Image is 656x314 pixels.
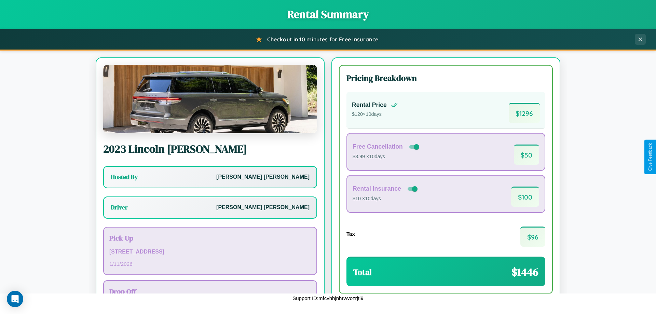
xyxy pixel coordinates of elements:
span: $ 50 [514,145,539,165]
p: [PERSON_NAME] [PERSON_NAME] [216,172,310,182]
h4: Free Cancellation [353,143,403,150]
h1: Rental Summary [7,7,649,22]
p: $10 × 10 days [353,194,419,203]
h3: Hosted By [111,173,138,181]
span: Checkout in 10 minutes for Free Insurance [267,36,378,43]
h3: Pick Up [109,233,311,243]
h4: Rental Price [352,101,387,109]
p: [STREET_ADDRESS] [109,247,311,257]
img: Lincoln Blackwood [103,65,317,133]
h2: 2023 Lincoln [PERSON_NAME] [103,141,317,156]
p: 1 / 11 / 2026 [109,259,311,269]
p: $ 120 × 10 days [352,110,398,119]
h3: Driver [111,203,128,211]
h3: Drop Off [109,286,311,296]
p: Support ID: mfcvhhjnhrwvozrjtl9 [292,293,364,303]
span: $ 96 [520,227,545,247]
span: $ 1296 [509,103,540,123]
p: $3.99 × 10 days [353,152,421,161]
div: Give Feedback [648,143,653,171]
span: $ 1446 [511,264,538,279]
div: Open Intercom Messenger [7,291,23,307]
h3: Pricing Breakdown [346,72,545,84]
h4: Tax [346,231,355,237]
p: [PERSON_NAME] [PERSON_NAME] [216,203,310,213]
span: $ 100 [511,187,539,207]
h4: Rental Insurance [353,185,401,192]
h3: Total [353,267,372,278]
